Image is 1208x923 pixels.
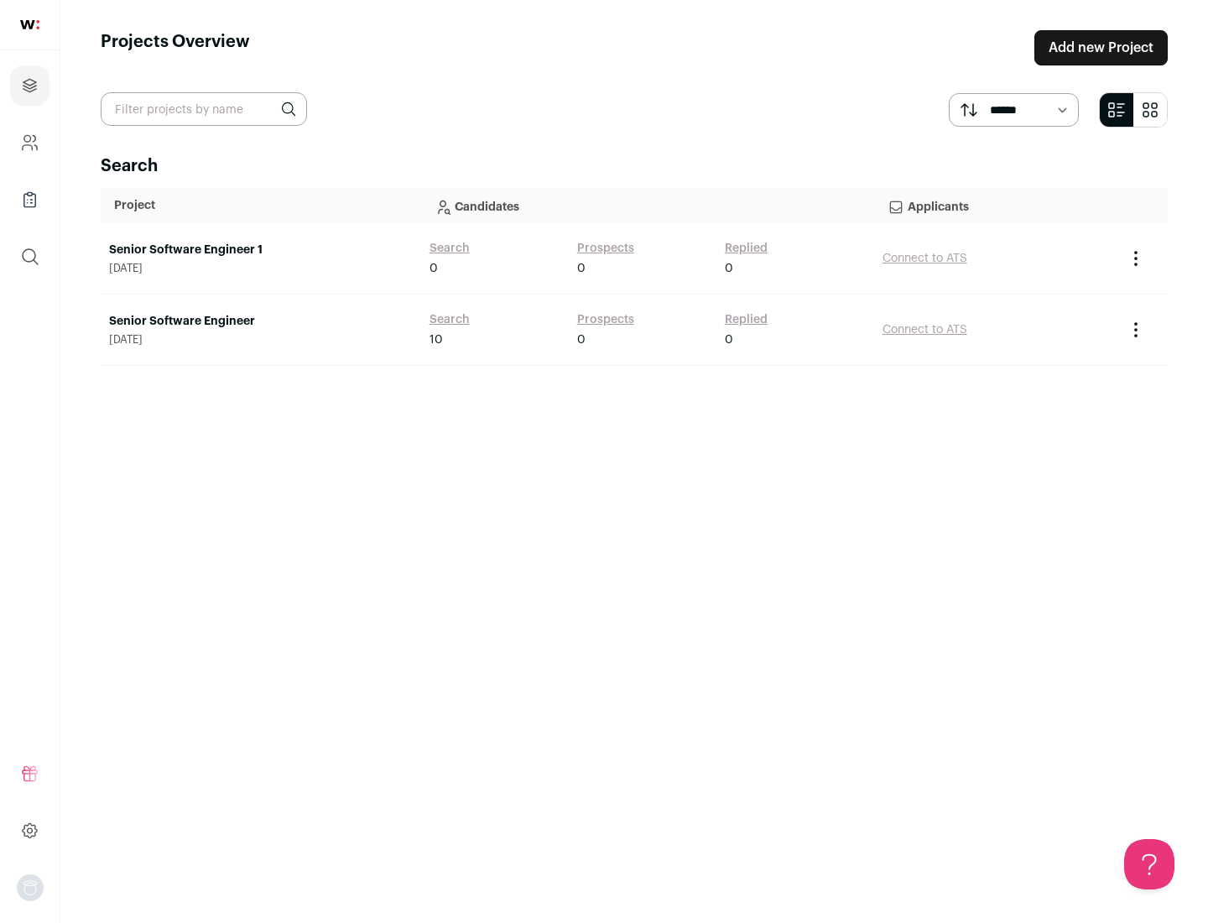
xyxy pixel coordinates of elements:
a: Company and ATS Settings [10,123,49,163]
button: Project Actions [1126,248,1146,269]
span: 0 [725,260,733,277]
img: wellfound-shorthand-0d5821cbd27db2630d0214b213865d53afaa358527fdda9d0ea32b1df1b89c2c.svg [20,20,39,29]
h2: Search [101,154,1168,178]
span: [DATE] [109,333,413,347]
h1: Projects Overview [101,30,250,65]
a: Search [430,240,470,257]
a: Prospects [577,311,634,328]
a: Replied [725,240,768,257]
span: 0 [725,331,733,348]
input: Filter projects by name [101,92,307,126]
a: Prospects [577,240,634,257]
a: Projects [10,65,49,106]
span: 0 [577,260,586,277]
a: Connect to ATS [883,253,967,264]
a: Senior Software Engineer [109,313,413,330]
a: Replied [725,311,768,328]
p: Candidates [435,189,861,222]
a: Company Lists [10,180,49,220]
span: [DATE] [109,262,413,275]
a: Connect to ATS [883,324,967,336]
span: 10 [430,331,443,348]
a: Senior Software Engineer 1 [109,242,413,258]
button: Open dropdown [17,874,44,901]
p: Applicants [888,189,1104,222]
p: Project [114,197,408,214]
button: Project Actions [1126,320,1146,340]
iframe: Help Scout Beacon - Open [1124,839,1174,889]
img: nopic.png [17,874,44,901]
span: 0 [577,331,586,348]
span: 0 [430,260,438,277]
a: Search [430,311,470,328]
a: Add new Project [1034,30,1168,65]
